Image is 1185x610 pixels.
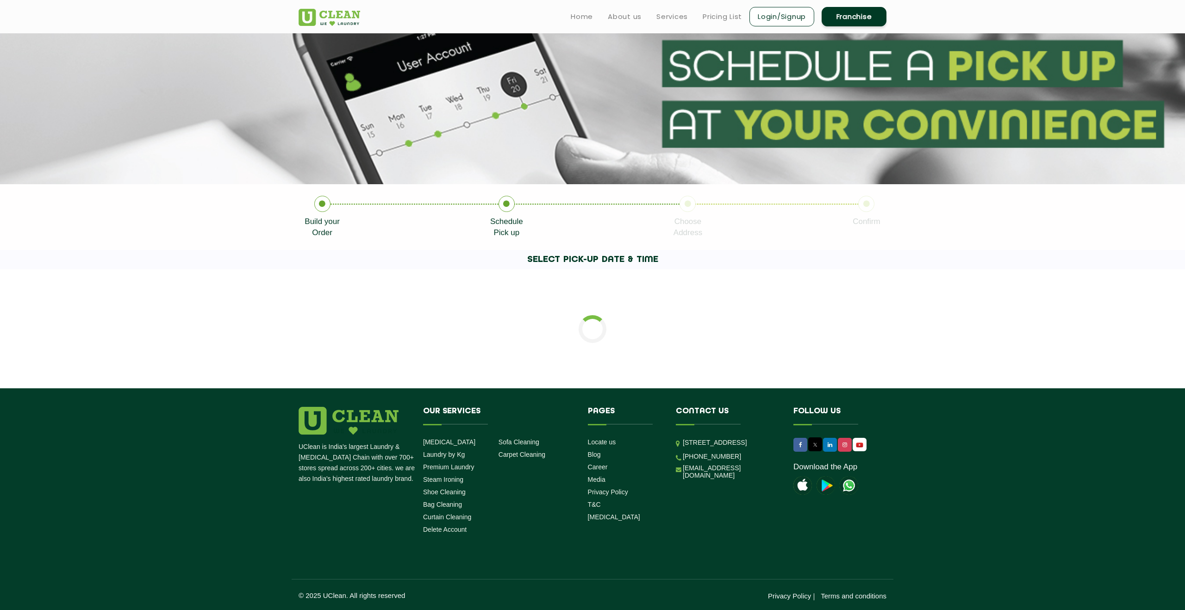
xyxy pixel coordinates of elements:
a: Carpet Cleaning [499,451,545,458]
p: Build your Order [305,216,340,238]
a: Terms and conditions [821,592,886,600]
p: © 2025 UClean. All rights reserved [299,591,592,599]
a: Shoe Cleaning [423,488,466,496]
a: Bag Cleaning [423,501,462,508]
p: Schedule Pick up [490,216,523,238]
h4: Pages [588,407,662,424]
a: Pricing List [703,11,742,22]
img: UClean Laundry and Dry Cleaning [854,440,866,450]
a: Login/Signup [749,7,814,26]
a: [PHONE_NUMBER] [683,453,741,460]
a: Home [571,11,593,22]
h4: Contact us [676,407,780,424]
a: Blog [588,451,601,458]
p: UClean is India's largest Laundry & [MEDICAL_DATA] Chain with over 700+ stores spread across 200+... [299,442,416,484]
a: Career [588,463,608,471]
a: T&C [588,501,601,508]
a: Curtain Cleaning [423,513,471,521]
a: Download the App [793,462,857,472]
a: [EMAIL_ADDRESS][DOMAIN_NAME] [683,464,780,479]
h1: SELECT PICK-UP DATE & TIME [118,250,1066,269]
a: Privacy Policy [768,592,811,600]
a: [MEDICAL_DATA] [588,513,640,521]
p: Choose Address [674,216,702,238]
a: Franchise [822,7,886,26]
h4: Follow us [793,407,875,424]
a: [MEDICAL_DATA] [423,438,475,446]
img: apple-icon.png [793,476,812,495]
a: Premium Laundry [423,463,474,471]
a: Media [588,476,605,483]
img: UClean Laundry and Dry Cleaning [299,9,360,26]
p: [STREET_ADDRESS] [683,437,780,448]
a: Steam Ironing [423,476,463,483]
a: Services [656,11,688,22]
a: Privacy Policy [588,488,628,496]
a: Laundry by Kg [423,451,465,458]
p: Confirm [853,216,880,227]
a: Locate us [588,438,616,446]
a: About us [608,11,642,22]
img: UClean Laundry and Dry Cleaning [840,476,858,495]
img: playstoreicon.png [817,476,835,495]
h4: Our Services [423,407,574,424]
a: Delete Account [423,526,467,533]
img: logo.png [299,407,399,435]
a: Sofa Cleaning [499,438,539,446]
